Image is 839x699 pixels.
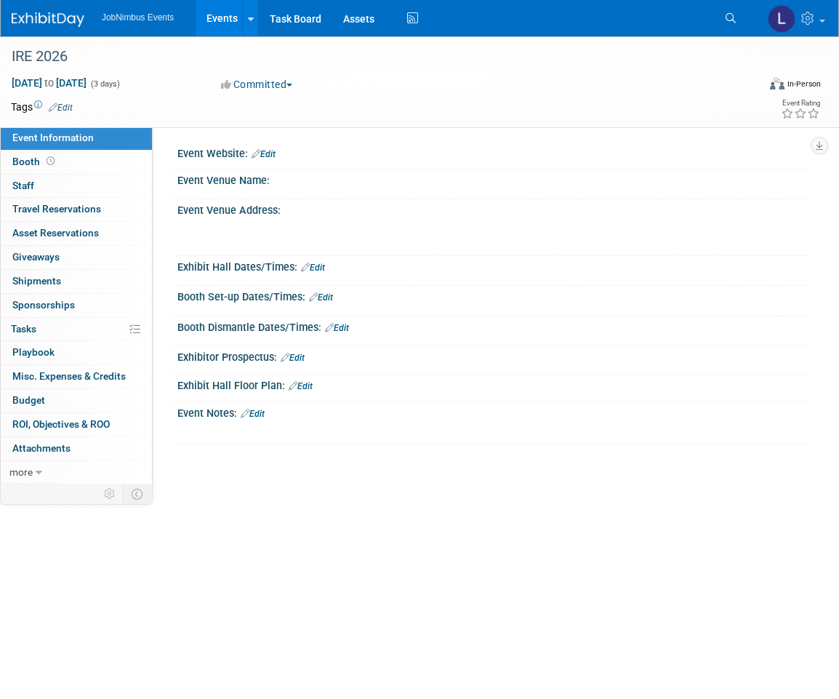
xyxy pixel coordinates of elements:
[1,294,152,317] a: Sponsorships
[1,437,152,460] a: Attachments
[1,461,152,484] a: more
[325,323,349,333] a: Edit
[12,203,101,215] span: Travel Reservations
[12,299,75,311] span: Sponsorships
[1,175,152,198] a: Staff
[787,79,821,89] div: In-Person
[177,143,810,161] div: Event Website:
[1,151,152,174] a: Booth
[12,12,84,27] img: ExhibitDay
[1,389,152,412] a: Budget
[177,346,810,365] div: Exhibitor Prospectus:
[241,409,265,419] a: Edit
[12,418,110,430] span: ROI, Objectives & ROO
[97,484,123,503] td: Personalize Event Tab Strip
[177,199,810,217] div: Event Venue Address:
[1,365,152,388] a: Misc. Expenses & Credits
[89,79,120,89] span: (3 days)
[1,341,152,364] a: Playbook
[11,76,87,89] span: [DATE] [DATE]
[781,100,820,107] div: Event Rating
[216,77,298,92] button: Committed
[11,323,36,335] span: Tasks
[289,381,313,391] a: Edit
[42,77,56,89] span: to
[9,466,33,478] span: more
[695,76,821,97] div: Event Format
[12,180,34,191] span: Staff
[768,5,795,33] img: Laly Matos
[281,353,305,363] a: Edit
[12,370,126,382] span: Misc. Expenses & Credits
[12,227,99,239] span: Asset Reservations
[177,375,810,394] div: Exhibit Hall Floor Plan:
[102,12,174,23] span: JobNimbus Events
[11,100,73,114] td: Tags
[1,318,152,341] a: Tasks
[1,222,152,245] a: Asset Reservations
[7,44,742,70] div: IRE 2026
[1,127,152,150] a: Event Information
[177,256,810,275] div: Exhibit Hall Dates/Times:
[1,270,152,293] a: Shipments
[309,292,333,303] a: Edit
[1,413,152,436] a: ROI, Objectives & ROO
[1,246,152,269] a: Giveaways
[12,132,94,143] span: Event Information
[177,316,810,335] div: Booth Dismantle Dates/Times:
[177,286,810,305] div: Booth Set-up Dates/Times:
[12,156,57,167] span: Booth
[1,198,152,221] a: Travel Reservations
[770,78,784,89] img: Format-Inperson.png
[44,156,57,167] span: Booth not reserved yet
[301,263,325,273] a: Edit
[12,394,45,406] span: Budget
[49,103,73,113] a: Edit
[12,251,60,263] span: Giveaways
[177,169,810,188] div: Event Venue Name:
[12,346,55,358] span: Playbook
[12,442,71,454] span: Attachments
[177,402,810,421] div: Event Notes:
[252,149,276,159] a: Edit
[12,275,61,287] span: Shipments
[123,484,153,503] td: Toggle Event Tabs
